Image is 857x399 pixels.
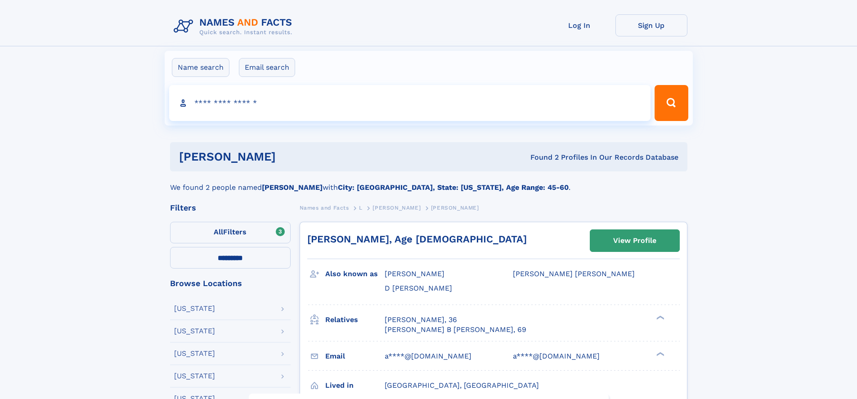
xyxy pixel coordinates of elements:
b: [PERSON_NAME] [262,183,323,192]
span: [GEOGRAPHIC_DATA], [GEOGRAPHIC_DATA] [385,381,539,390]
span: [PERSON_NAME] [385,269,444,278]
div: We found 2 people named with . [170,171,687,193]
div: [US_STATE] [174,327,215,335]
span: D [PERSON_NAME] [385,284,452,292]
a: Sign Up [615,14,687,36]
div: ❯ [654,351,665,357]
a: View Profile [590,230,679,251]
h3: Relatives [325,312,385,327]
a: Names and Facts [300,202,349,213]
a: L [359,202,363,213]
h3: Also known as [325,266,385,282]
div: Found 2 Profiles In Our Records Database [403,152,678,162]
h1: [PERSON_NAME] [179,151,403,162]
span: [PERSON_NAME] [372,205,421,211]
span: All [214,228,223,236]
img: Logo Names and Facts [170,14,300,39]
div: [US_STATE] [174,305,215,312]
div: ❯ [654,314,665,320]
a: [PERSON_NAME], Age [DEMOGRAPHIC_DATA] [307,233,527,245]
a: [PERSON_NAME], 36 [385,315,457,325]
div: Browse Locations [170,279,291,287]
label: Filters [170,222,291,243]
div: Filters [170,204,291,212]
button: Search Button [655,85,688,121]
div: View Profile [613,230,656,251]
b: City: [GEOGRAPHIC_DATA], State: [US_STATE], Age Range: 45-60 [338,183,569,192]
label: Name search [172,58,229,77]
a: [PERSON_NAME] [372,202,421,213]
span: [PERSON_NAME] [PERSON_NAME] [513,269,635,278]
h3: Lived in [325,378,385,393]
div: [US_STATE] [174,350,215,357]
h3: Email [325,349,385,364]
input: search input [169,85,651,121]
label: Email search [239,58,295,77]
div: [US_STATE] [174,372,215,380]
a: Log In [543,14,615,36]
span: [PERSON_NAME] [431,205,479,211]
span: L [359,205,363,211]
a: [PERSON_NAME] B [PERSON_NAME], 69 [385,325,526,335]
